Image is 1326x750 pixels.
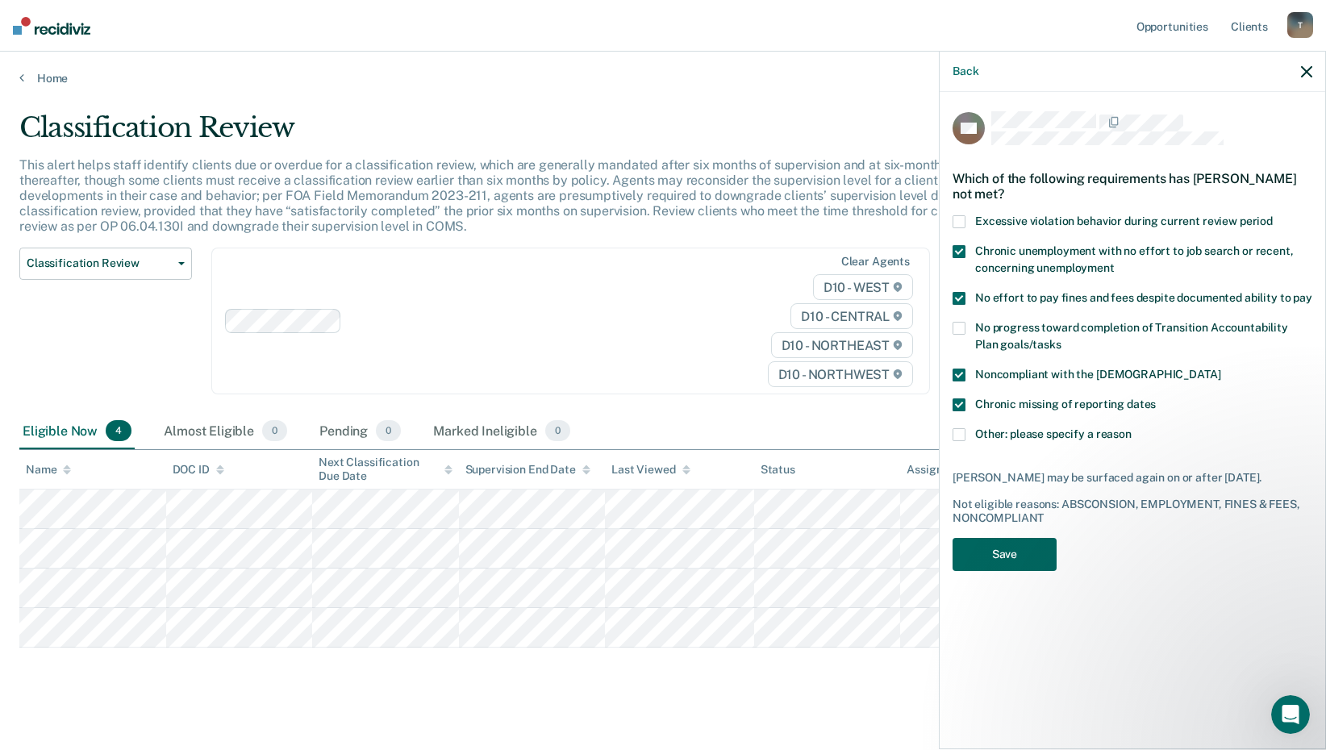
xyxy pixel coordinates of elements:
[907,463,982,477] div: Assigned to
[26,463,71,477] div: Name
[319,456,452,483] div: Next Classification Due Date
[316,414,404,449] div: Pending
[953,158,1312,215] div: Which of the following requirements has [PERSON_NAME] not met?
[953,65,978,78] button: Back
[19,157,1008,235] p: This alert helps staff identify clients due or overdue for a classification review, which are gen...
[173,463,224,477] div: DOC ID
[975,291,1312,304] span: No effort to pay fines and fees despite documented ability to pay
[975,215,1273,227] span: Excessive violation behavior during current review period
[376,420,401,441] span: 0
[975,321,1288,351] span: No progress toward completion of Transition Accountability Plan goals/tasks
[430,414,573,449] div: Marked Ineligible
[262,420,287,441] span: 0
[953,498,1312,525] div: Not eligible reasons: ABSCONSION, EMPLOYMENT, FINES & FEES, NONCOMPLIANT
[611,463,690,477] div: Last Viewed
[790,303,913,329] span: D10 - CENTRAL
[13,17,90,35] img: Recidiviz
[19,414,135,449] div: Eligible Now
[545,420,570,441] span: 0
[19,71,1307,85] a: Home
[465,463,590,477] div: Supervision End Date
[841,255,910,269] div: Clear agents
[813,274,913,300] span: D10 - WEST
[771,332,913,358] span: D10 - NORTHEAST
[768,361,913,387] span: D10 - NORTHWEST
[19,111,1014,157] div: Classification Review
[975,398,1156,410] span: Chronic missing of reporting dates
[106,420,131,441] span: 4
[975,244,1294,274] span: Chronic unemployment with no effort to job search or recent, concerning unemployment
[761,463,795,477] div: Status
[1271,695,1310,734] iframe: Intercom live chat
[161,414,290,449] div: Almost Eligible
[953,471,1312,485] div: [PERSON_NAME] may be surfaced again on or after [DATE].
[27,256,172,270] span: Classification Review
[975,368,1220,381] span: Noncompliant with the [DEMOGRAPHIC_DATA]
[1287,12,1313,38] div: T
[975,427,1132,440] span: Other: please specify a reason
[953,538,1057,571] button: Save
